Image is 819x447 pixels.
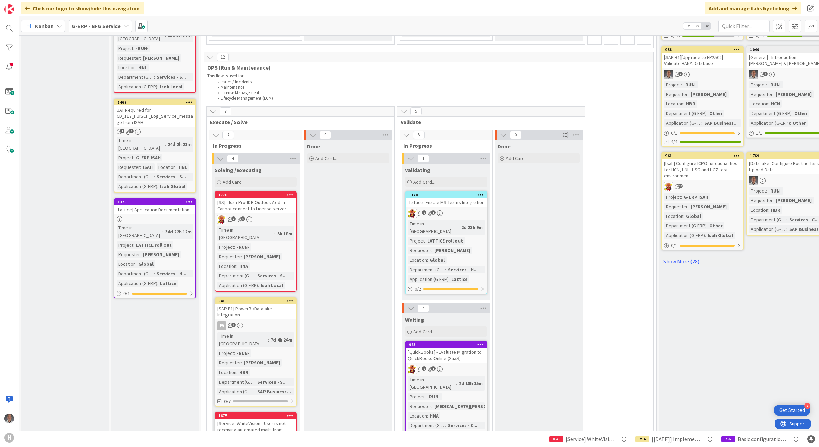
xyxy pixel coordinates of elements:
[689,90,729,98] div: [PERSON_NAME]
[422,210,426,215] span: 8
[671,129,677,137] span: 0 / 1
[763,72,768,76] span: 1
[217,369,236,376] div: Location
[749,176,758,185] img: PS
[117,260,136,268] div: Location
[664,100,683,108] div: Location
[406,198,487,207] div: [Lattice] Enable MS Teams Integration
[428,256,447,264] div: Global
[662,182,743,191] div: LC
[215,419,296,440] div: [Service] WhiteVision - User is not receiving automated mails from WhiteVision
[242,253,282,260] div: [PERSON_NAME]
[689,203,729,210] div: [PERSON_NAME]
[235,349,251,357] div: -RUN-
[235,243,251,251] div: -RUN-
[705,232,706,239] span: :
[215,413,296,440] div: 1675[Service] WhiteVision - User is not receiving automated mails from WhiteVision
[445,266,446,273] span: :
[749,216,786,223] div: Department (G-ERP)
[215,192,296,198] div: 1778
[415,286,421,293] span: 0 / 2
[406,342,487,348] div: 983
[431,366,436,371] span: 1
[114,99,195,127] div: 1469UAT Required for CD_117_HUISCH_Log_Service_message from ISAH
[682,81,698,88] div: -RUN-
[749,100,768,108] div: Location
[406,285,487,294] div: 0/2
[774,90,814,98] div: [PERSON_NAME]
[683,23,693,29] span: 1x
[157,83,158,90] span: :
[449,275,450,283] span: :
[406,342,487,363] div: 983[QuickBooks] - Evaluate Migration to QuickBooks Online (SaaS)
[242,359,282,367] div: [PERSON_NAME]
[708,110,724,117] div: Other
[665,47,743,52] div: 938
[408,220,459,235] div: Time in [GEOGRAPHIC_DATA]
[413,328,435,335] span: Add Card...
[671,32,680,39] span: 8/13
[664,110,707,117] div: Department (G-ERP)
[137,64,149,71] div: HNL
[768,100,769,108] span: :
[236,262,237,270] span: :
[140,251,141,258] span: :
[408,209,417,218] img: LC
[117,183,157,190] div: Application (G-ERP)
[688,203,689,210] span: :
[72,23,121,29] b: G-ERP - BFG Service
[158,280,178,287] div: Lattice
[662,47,743,68] div: 938[SAP B1][Upgrade to FP2502] - Validate HANA Database
[769,206,782,214] div: HBR
[749,110,792,117] div: Department (G-ERP)
[117,73,154,81] div: Department (G-ERP)
[766,81,767,88] span: :
[662,153,743,180] div: 961[Isah] Configure ICPO functionalities for HCN, HNL, HSG and HCZ test environment
[123,290,130,297] span: 0 / 1
[114,198,196,298] a: 1375[Lattice] Application DocumentationTime in [GEOGRAPHIC_DATA]:34d 22h 12mProject:LATTICE roll ...
[255,388,256,395] span: :
[117,280,157,287] div: Application (G-ERP)
[114,205,195,214] div: [Lattice] Application Documentation
[767,81,783,88] div: -RUN-
[155,73,188,81] div: Services - S...
[134,154,162,161] div: G-ERP ISAH
[792,110,793,117] span: :
[767,187,783,195] div: -RUN-
[217,215,226,224] img: LC
[268,336,269,344] span: :
[790,119,791,127] span: :
[664,193,681,201] div: Project
[114,105,195,127] div: UAT Required for CD_117_HUISCH_Log_Service_message from ISAH
[445,422,446,429] span: :
[217,359,241,367] div: Requester
[269,336,294,344] div: 7d 4h 24m
[141,54,181,62] div: [PERSON_NAME]
[118,200,195,204] div: 1375
[793,110,809,117] div: Other
[707,110,708,117] span: :
[162,228,163,235] span: :
[217,53,229,61] span: 12
[446,266,479,273] div: Services - H...
[405,191,487,294] a: 1170[Lattice] Enable MS Teams IntegrationLCTime in [GEOGRAPHIC_DATA]:2d 23h 9mProject:LATTICE rol...
[426,393,442,400] div: -RUN-
[218,193,296,197] div: 1778
[231,216,236,221] span: 2
[431,247,432,254] span: :
[702,119,739,127] div: SAP Business...
[237,369,250,376] div: HBR
[120,129,124,133] span: 1
[217,332,268,347] div: Time in [GEOGRAPHIC_DATA]
[215,304,296,319] div: [SAP B1] PowerBi/Datalake Integration
[460,224,485,231] div: 2d 23h 9m
[774,197,814,204] div: [PERSON_NAME]
[224,398,231,405] span: 0/7
[14,1,31,9] span: Support
[218,299,296,303] div: 941
[165,140,166,148] span: :
[234,349,235,357] span: :
[231,323,236,327] span: 3
[114,289,195,298] div: 0/1
[117,251,140,258] div: Requester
